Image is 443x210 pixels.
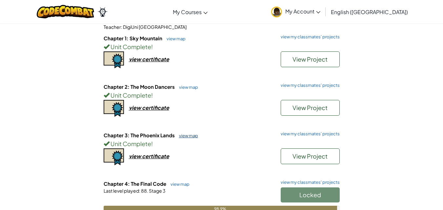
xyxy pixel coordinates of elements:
[104,56,169,63] a: view certificate
[292,55,328,63] span: View Project
[104,132,176,138] span: Chapter 3: The Phoenix Lands
[170,3,211,21] a: My Courses
[281,51,340,67] button: View Project
[104,104,169,111] a: view certificate
[122,24,187,30] span: DigiUni [GEOGRAPHIC_DATA]
[163,36,186,41] a: view map
[277,180,340,184] a: view my classmates' projects
[271,7,282,17] img: avatar
[104,35,163,41] span: Chapter 1: Sky Mountain
[104,51,124,68] img: certificate-icon.png
[292,104,328,111] span: View Project
[104,188,139,194] span: Last level played
[328,3,411,21] a: English ([GEOGRAPHIC_DATA])
[37,5,94,18] img: CodeCombat logo
[129,56,169,63] div: view certificate
[110,43,151,50] span: Unit Complete
[104,153,169,160] a: view certificate
[151,91,153,99] span: !
[104,24,121,30] span: Teacher
[292,152,328,160] span: View Project
[97,7,108,17] img: Ozaria
[331,9,408,15] span: English ([GEOGRAPHIC_DATA])
[151,43,153,50] span: !
[129,153,169,160] div: view certificate
[110,140,151,147] span: Unit Complete
[151,140,153,147] span: !
[285,8,320,15] span: My Account
[104,100,124,117] img: certificate-icon.png
[148,188,166,194] span: Stage 3
[281,148,340,164] button: View Project
[104,84,176,90] span: Chapter 2: The Moon Dancers
[129,104,169,111] div: view certificate
[104,181,167,187] span: Chapter 4: The Final Code
[173,9,202,15] span: My Courses
[277,35,340,39] a: view my classmates' projects
[268,1,324,22] a: My Account
[176,85,198,90] a: view map
[110,91,151,99] span: Unit Complete
[277,83,340,87] a: view my classmates' projects
[167,181,190,187] a: view map
[139,188,140,194] span: :
[176,133,198,138] a: view map
[281,100,340,116] button: View Project
[277,132,340,136] a: view my classmates' projects
[104,148,124,165] img: certificate-icon.png
[121,24,122,30] span: :
[140,188,148,194] span: 88.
